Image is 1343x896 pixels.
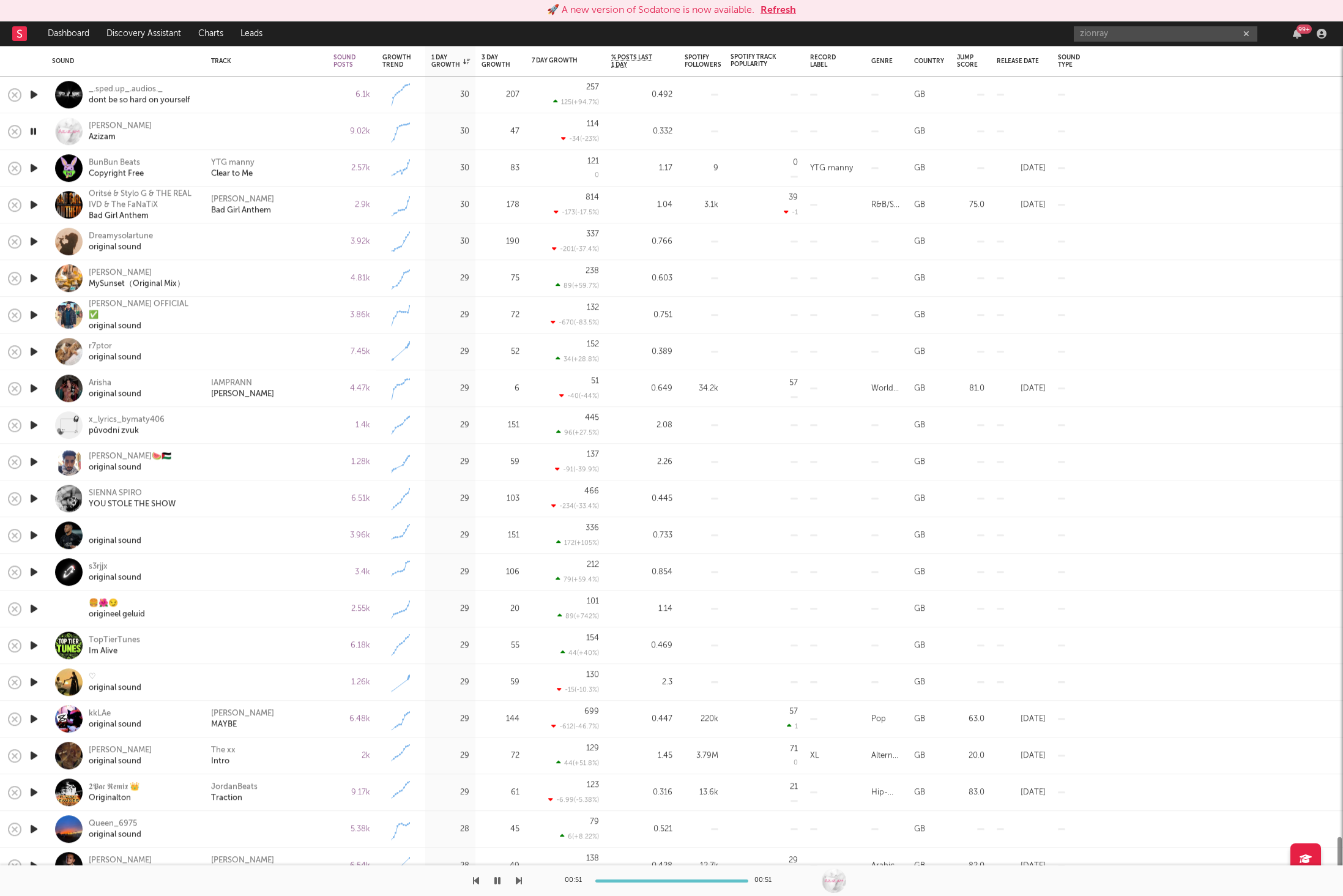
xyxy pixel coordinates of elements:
div: Dreamysolartune [89,231,153,242]
a: 🍔🌺😏origineel geluid [89,598,145,620]
div: MySunset（Original Mix） [89,278,185,289]
div: GB [914,124,925,139]
div: Azizam [89,132,152,143]
a: Dreamysolartuneoriginal sound [89,231,153,253]
div: Spotify Followers [685,54,721,69]
div: ♡ [89,671,141,682]
div: original sound [89,536,141,547]
div: 89 ( +742 % ) [557,612,599,620]
a: Discovery Assistant [98,21,190,46]
div: 172 ( +105 % ) [556,539,599,547]
div: 1.4k [333,418,370,433]
div: original sound [89,352,141,363]
div: Traction [211,793,242,804]
div: Bad Girl Anthem [89,211,196,222]
div: 29 [431,418,469,433]
div: 190 [482,234,519,249]
div: GB [914,198,925,212]
div: 30 [431,124,469,139]
div: GB [914,491,925,506]
div: 61 [482,785,519,800]
div: _.sped.up_.audios._ [89,84,190,95]
div: Worldwide [871,381,902,396]
a: Oritsé & Stylo G & THE REAL IVD & The FaNaTiXBad Girl Anthem [89,189,196,222]
a: Arishaoriginal sound [89,378,141,400]
div: 814 [586,193,599,201]
div: 29 [431,345,469,359]
div: 🍔🌺😏 [89,598,145,609]
div: 75.0 [957,198,984,212]
div: Sound Posts [333,54,355,69]
div: 3.92k [333,234,370,249]
div: [DATE] [997,712,1046,726]
div: 336 [586,524,599,532]
div: 2.08 [611,418,672,433]
div: 29 [431,271,469,286]
a: [PERSON_NAME]MySunset（Original Mix） [89,267,185,289]
div: 1.04 [611,198,672,212]
div: 1.26k [333,675,370,690]
div: kkLAe [89,708,141,719]
div: -173 ( -17.5 % ) [554,208,599,216]
div: 34 ( +28.8 % ) [556,355,599,363]
div: 1 Day Growth [431,54,470,69]
a: s3rjjxoriginal sound [89,561,141,583]
div: 1.45 [611,749,672,763]
div: 52 [482,345,519,359]
div: [DATE] [997,198,1046,212]
div: 3.1k [685,198,718,212]
div: 466 [584,487,599,495]
div: 3.96k [333,528,370,543]
div: Clear to Me [211,168,253,179]
div: 6.51k [333,491,370,506]
div: GB [914,528,925,543]
div: 29 [431,308,469,323]
div: 𝟐𝕻𝖆𝖈 𝕽𝖊𝖒𝖎𝖝 👑 [89,782,140,793]
div: 1 [787,722,798,730]
div: 2k [333,749,370,763]
div: 0.447 [611,712,672,726]
a: ‍r7ptororiginal sound [89,341,141,363]
div: original sound [89,462,171,473]
div: 2.26 [611,455,672,469]
a: BunBun BeatsCopyright Free [89,157,144,179]
div: GB [914,345,925,359]
div: 20 [482,602,519,616]
div: 39 [789,193,798,201]
div: 6.18k [333,638,370,653]
div: 51 [591,377,599,385]
div: Oritsé & Stylo G & THE REAL IVD & The FaNaTiX [89,189,196,211]
div: 0.751 [611,308,672,323]
div: 30 [431,198,469,212]
div: GB [914,308,925,323]
div: 130 [586,671,599,679]
div: 1.14 [611,602,672,616]
div: 0.766 [611,234,672,249]
div: [PERSON_NAME] [211,194,274,205]
div: 144 [482,712,519,726]
div: -6.99 ( -5.38 % ) [548,796,599,804]
a: Bad Girl Anthem [211,205,271,216]
div: Sound [52,58,193,65]
div: YOU STOLE THE SHOW [89,499,176,510]
div: -15 ( -10.3 % ) [557,685,599,693]
div: 0.733 [611,528,672,543]
div: BunBun Beats [89,157,144,168]
div: 0.521 [611,822,672,837]
div: Genre [871,58,893,65]
div: SIENNA SPIRO [89,488,176,499]
div: 29 [431,381,469,396]
div: 1.28k [333,455,370,469]
div: 6 ( +8.22 % ) [560,832,599,840]
div: GB [914,88,925,102]
div: -40 ( -44 % ) [559,392,599,400]
a: [PERSON_NAME] [211,708,274,719]
div: 0.469 [611,638,672,653]
div: IAMPRANN [211,378,252,389]
div: Pop [871,712,886,726]
div: 0 [794,760,798,767]
div: GB [914,602,925,616]
button: Refresh [761,3,796,18]
div: 57 [789,707,798,715]
a: Intro [211,756,229,767]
